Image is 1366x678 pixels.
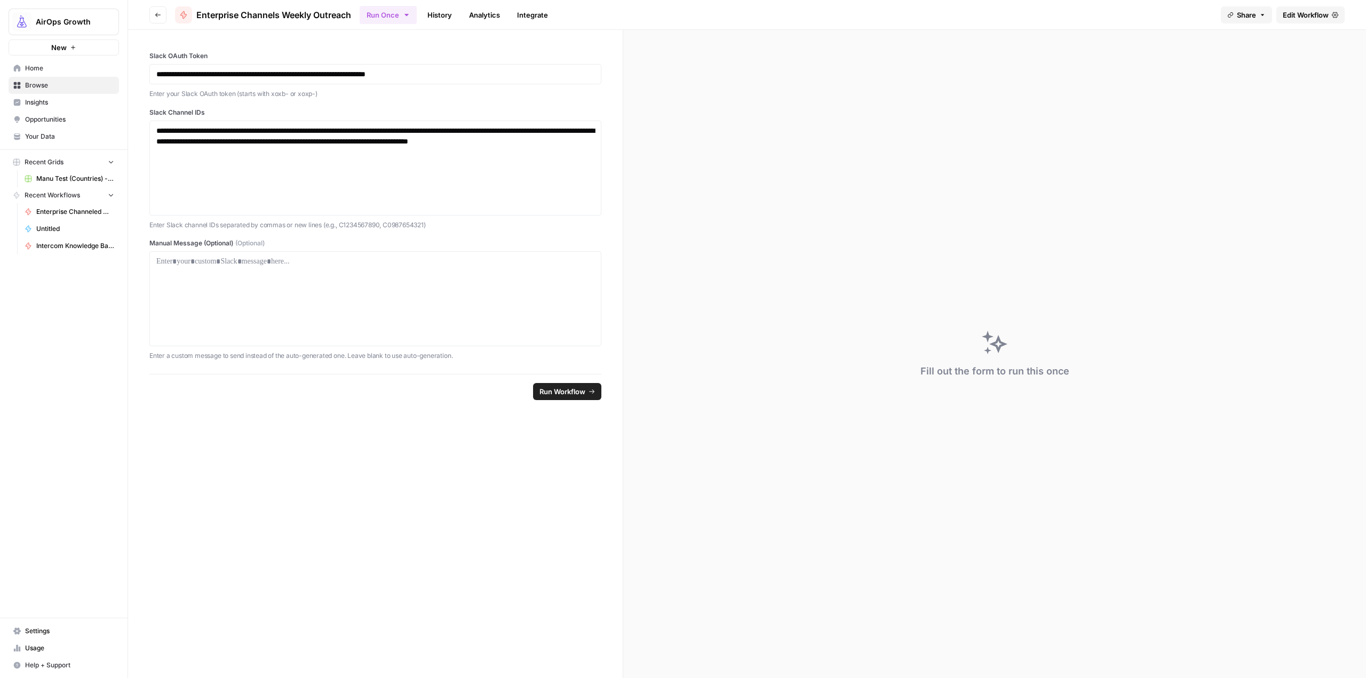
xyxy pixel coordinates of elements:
span: Untitled [36,224,114,234]
a: Enterprise Channels Weekly Outreach [175,6,351,23]
span: Enterprise Channeled Weekly Outreach (OLD) [36,207,114,217]
a: Settings [9,623,119,640]
span: Run Workflow [539,386,585,397]
span: (Optional) [235,238,265,248]
a: Your Data [9,128,119,145]
span: New [51,42,67,53]
span: Recent Workflows [25,190,80,200]
a: Analytics [463,6,506,23]
span: Opportunities [25,115,114,124]
button: Run Once [360,6,417,24]
a: Intercom Knowledge Base Daily Update [20,237,119,254]
span: Usage [25,643,114,653]
a: Home [9,60,119,77]
span: Insights [25,98,114,107]
button: Share [1221,6,1272,23]
span: Intercom Knowledge Base Daily Update [36,241,114,251]
button: Recent Grids [9,154,119,170]
span: Enterprise Channels Weekly Outreach [196,9,351,21]
span: Share [1237,10,1256,20]
p: Enter your Slack OAuth token (starts with xoxb- or xoxp-) [149,89,601,99]
a: Enterprise Channeled Weekly Outreach (OLD) [20,203,119,220]
span: Help + Support [25,660,114,670]
a: History [421,6,458,23]
label: Manual Message (Optional) [149,238,601,248]
a: Insights [9,94,119,111]
button: Workspace: AirOps Growth [9,9,119,35]
span: Your Data [25,132,114,141]
button: Help + Support [9,657,119,674]
span: Home [25,63,114,73]
button: Recent Workflows [9,187,119,203]
a: Opportunities [9,111,119,128]
a: Integrate [511,6,554,23]
label: Slack OAuth Token [149,51,601,61]
p: Enter a custom message to send instead of the auto-generated one. Leave blank to use auto-generat... [149,350,601,361]
a: Usage [9,640,119,657]
p: Enter Slack channel IDs separated by commas or new lines (e.g., C1234567890, C0987654321) [149,220,601,230]
span: Settings [25,626,114,636]
span: Edit Workflow [1283,10,1329,20]
a: Browse [9,77,119,94]
span: AirOps Growth [36,17,100,27]
button: New [9,39,119,55]
div: Fill out the form to run this once [920,364,1069,379]
span: Browse [25,81,114,90]
a: Edit Workflow [1276,6,1345,23]
span: Recent Grids [25,157,63,167]
a: Manu Test (Countries) - Grid [20,170,119,187]
label: Slack Channel IDs [149,108,601,117]
img: AirOps Growth Logo [12,12,31,31]
button: Run Workflow [533,383,601,400]
span: Manu Test (Countries) - Grid [36,174,114,184]
a: Untitled [20,220,119,237]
